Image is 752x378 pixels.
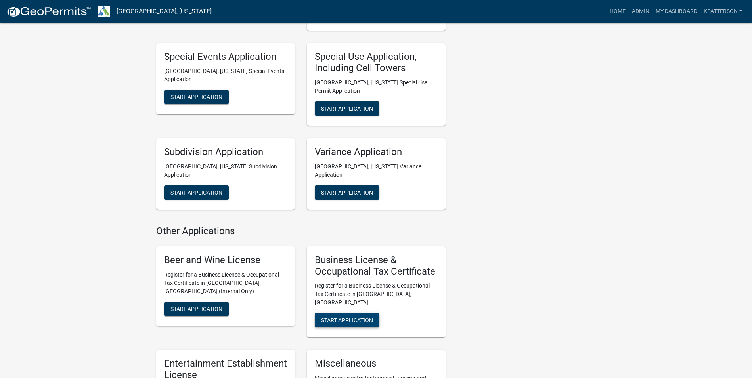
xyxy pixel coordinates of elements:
[164,67,287,84] p: [GEOGRAPHIC_DATA], [US_STATE] Special Events Application
[164,51,287,63] h5: Special Events Application
[321,189,373,196] span: Start Application
[315,313,379,327] button: Start Application
[315,78,438,95] p: [GEOGRAPHIC_DATA], [US_STATE] Special Use Permit Application
[117,5,212,18] a: [GEOGRAPHIC_DATA], [US_STATE]
[629,4,652,19] a: Admin
[315,146,438,158] h5: Variance Application
[170,189,222,196] span: Start Application
[700,4,746,19] a: KPATTERSON
[315,282,438,307] p: Register for a Business License & Occupational Tax Certificate in [GEOGRAPHIC_DATA], [GEOGRAPHIC_...
[321,105,373,112] span: Start Application
[156,225,446,237] h4: Other Applications
[315,254,438,277] h5: Business License & Occupational Tax Certificate
[652,4,700,19] a: My Dashboard
[315,185,379,200] button: Start Application
[164,271,287,296] p: Register for a Business License & Occupational Tax Certificate in [GEOGRAPHIC_DATA], [GEOGRAPHIC_...
[315,101,379,116] button: Start Application
[315,358,438,369] h5: Miscellaneous
[164,185,229,200] button: Start Application
[98,6,110,17] img: Troup County, Georgia
[164,90,229,104] button: Start Application
[321,317,373,323] span: Start Application
[315,51,438,74] h5: Special Use Application, Including Cell Towers
[164,146,287,158] h5: Subdivision Application
[164,254,287,266] h5: Beer and Wine License
[164,162,287,179] p: [GEOGRAPHIC_DATA], [US_STATE] Subdivision Application
[607,4,629,19] a: Home
[315,162,438,179] p: [GEOGRAPHIC_DATA], [US_STATE] Variance Application
[170,305,222,312] span: Start Application
[170,94,222,100] span: Start Application
[164,302,229,316] button: Start Application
